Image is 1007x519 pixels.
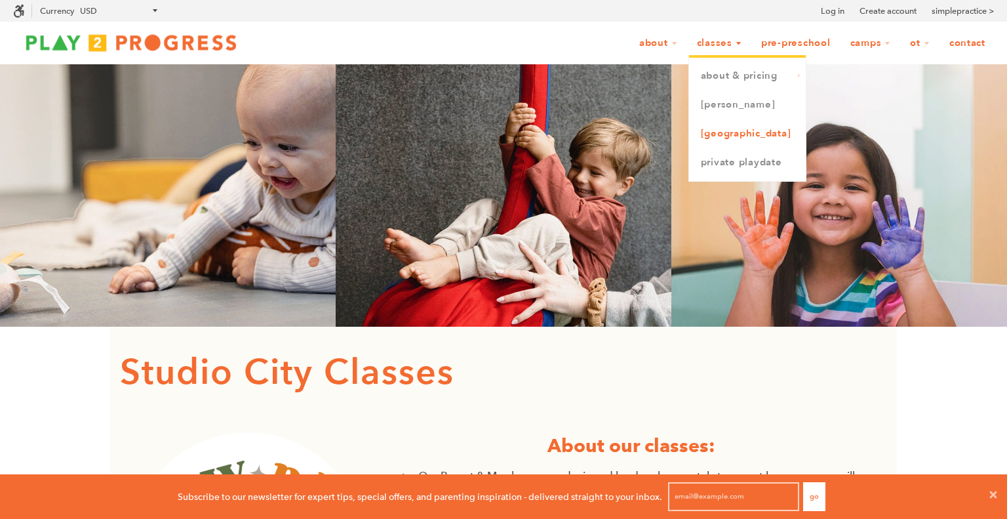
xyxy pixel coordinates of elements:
[688,31,750,56] a: Classes
[689,148,806,177] a: Private Playdate
[40,6,74,16] label: Currency
[859,5,917,18] a: Create account
[547,434,715,457] strong: About our classes:
[178,489,662,504] p: Subscribe to our newsletter for expert tips, special offers, and parenting inspiration - delivere...
[689,91,806,119] a: [PERSON_NAME]
[842,31,899,56] a: Camps
[668,482,799,511] input: email@example.com
[941,31,994,56] a: Contact
[901,31,938,56] a: OT
[631,31,686,56] a: About
[821,5,844,18] a: Log in
[120,346,887,400] h1: Studio City Classes
[803,482,825,511] button: Go
[932,5,994,18] a: simplepractice >
[753,31,839,56] a: Pre-Preschool
[13,30,249,56] img: Play2Progress logo
[689,119,806,148] a: [GEOGRAPHIC_DATA]
[418,467,877,503] p: Our Parent & Me classes are designed by developmental stage, not by age, so we will meet your lit...
[689,62,806,91] a: About & Pricing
